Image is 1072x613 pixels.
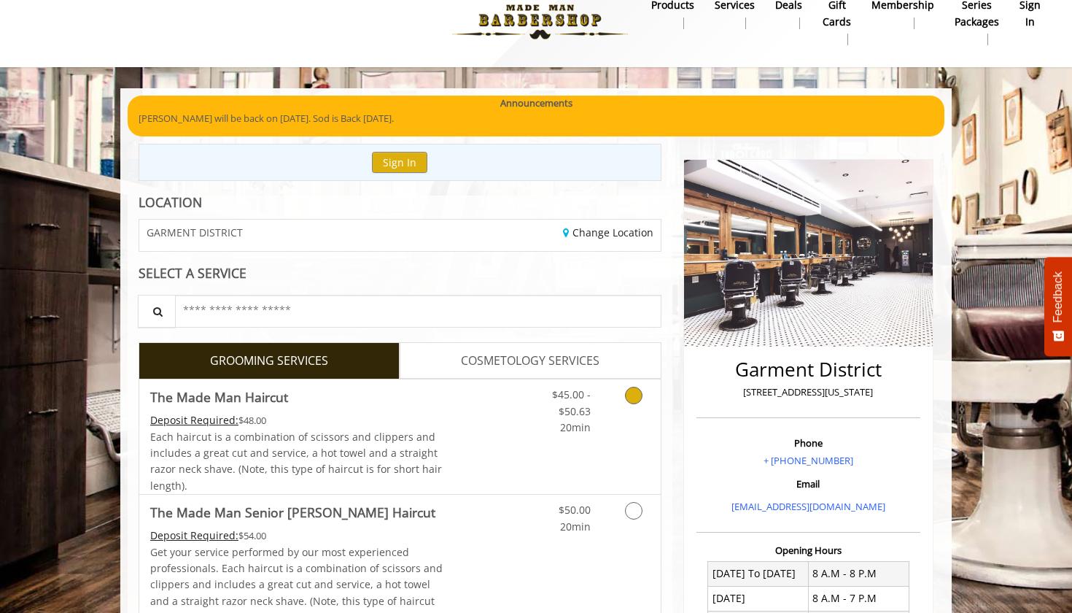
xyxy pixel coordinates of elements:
[139,266,661,280] div: SELECT A SERVICE
[461,352,599,371] span: COSMETOLOGY SERVICES
[372,152,427,173] button: Sign In
[139,193,202,211] b: LOCATION
[560,420,591,434] span: 20min
[559,503,591,517] span: $50.00
[150,413,238,427] span: This service needs some Advance to be paid before we block your appointment
[700,438,917,448] h3: Phone
[731,500,885,513] a: [EMAIL_ADDRESS][DOMAIN_NAME]
[1052,271,1065,323] span: Feedback
[139,111,933,126] p: [PERSON_NAME] will be back on [DATE]. Sod is Back [DATE].
[708,561,809,586] td: [DATE] To [DATE]
[150,430,442,493] span: Each haircut is a combination of scissors and clippers and includes a great cut and service, a ho...
[700,479,917,489] h3: Email
[147,227,243,238] span: GARMENT DISTRICT
[708,586,809,611] td: [DATE]
[563,225,653,239] a: Change Location
[700,359,917,380] h2: Garment District
[210,352,328,371] span: GROOMING SERVICES
[500,96,572,111] b: Announcements
[808,561,909,586] td: 8 A.M - 8 P.M
[700,385,917,400] p: [STREET_ADDRESS][US_STATE]
[150,387,288,407] b: The Made Man Haircut
[696,545,920,555] h3: Opening Hours
[1044,257,1072,356] button: Feedback - Show survey
[150,502,435,523] b: The Made Man Senior [PERSON_NAME] Haircut
[150,412,443,428] div: $48.00
[560,520,591,533] span: 20min
[764,454,853,467] a: + [PHONE_NUMBER]
[808,586,909,611] td: 8 A.M - 7 P.M
[150,528,443,544] div: $54.00
[138,295,176,328] button: Service Search
[552,388,591,417] span: $45.00 - $50.63
[150,528,238,542] span: This service needs some Advance to be paid before we block your appointment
